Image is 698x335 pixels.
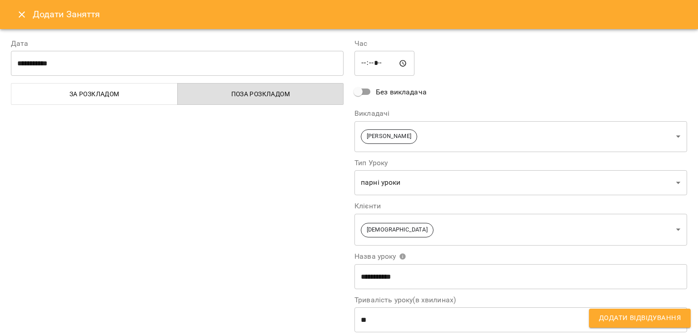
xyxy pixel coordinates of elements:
[354,296,687,304] label: Тривалість уроку(в хвилинах)
[361,226,433,234] span: [DEMOGRAPHIC_DATA]
[11,83,178,105] button: За розкладом
[354,40,687,47] label: Час
[589,309,691,328] button: Додати Відвідування
[354,213,687,246] div: [DEMOGRAPHIC_DATA]
[354,202,687,210] label: Клієнти
[354,110,687,117] label: Викладачі
[183,89,339,99] span: Поза розкладом
[17,89,172,99] span: За розкладом
[354,121,687,152] div: [PERSON_NAME]
[354,170,687,196] div: парні уроки
[354,159,687,167] label: Тип Уроку
[376,87,427,98] span: Без викладача
[399,253,406,260] svg: Вкажіть назву уроку або виберіть клієнтів
[599,312,681,324] span: Додати Відвідування
[11,4,33,25] button: Close
[361,132,417,141] span: [PERSON_NAME]
[11,40,344,47] label: Дата
[354,253,406,260] span: Назва уроку
[177,83,344,105] button: Поза розкладом
[33,7,687,21] h6: Додати Заняття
